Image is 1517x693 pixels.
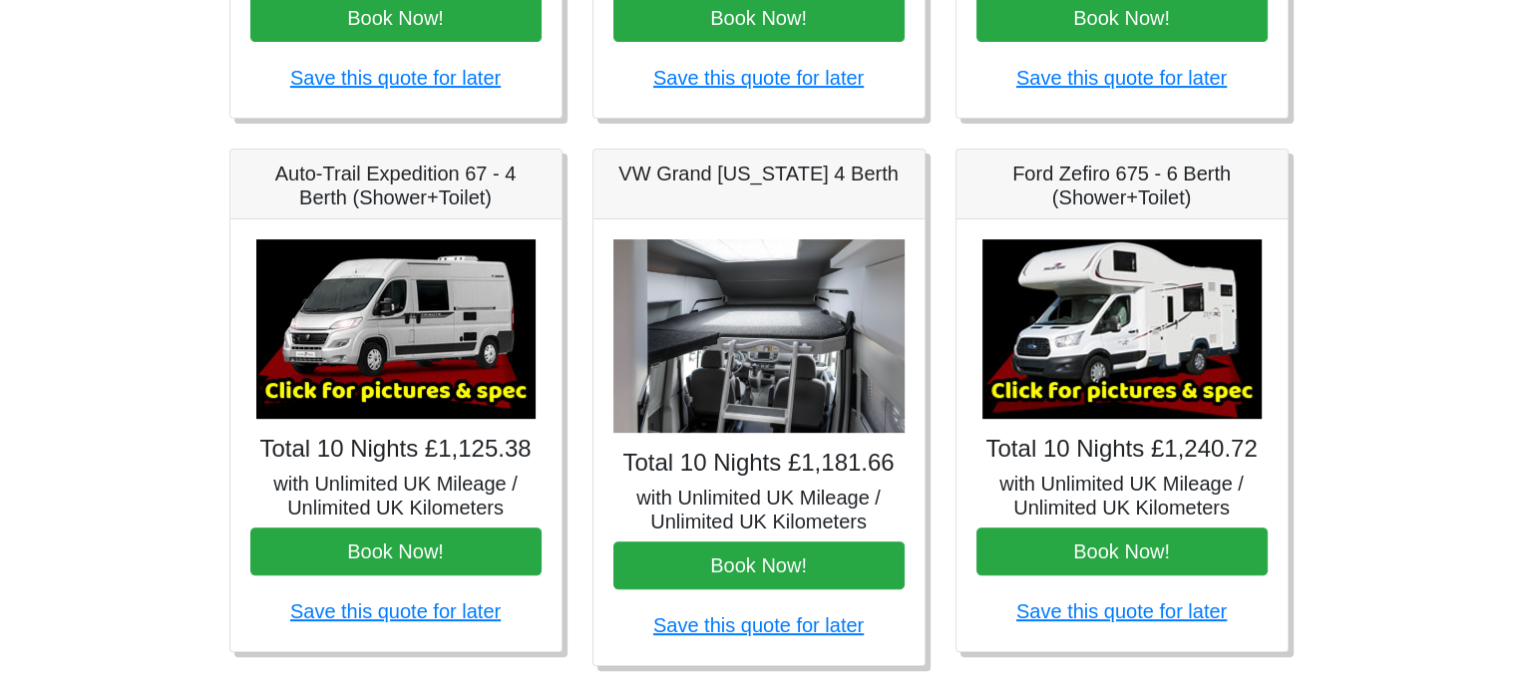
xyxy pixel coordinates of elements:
button: Book Now! [613,541,905,589]
h5: VW Grand [US_STATE] 4 Berth [613,162,905,185]
img: Auto-Trail Expedition 67 - 4 Berth (Shower+Toilet) [256,239,536,419]
button: Book Now! [250,527,542,575]
h4: Total 10 Nights £1,125.38 [250,435,542,464]
h5: with Unlimited UK Mileage / Unlimited UK Kilometers [976,472,1268,520]
img: VW Grand California 4 Berth [613,239,905,434]
h5: Ford Zefiro 675 - 6 Berth (Shower+Toilet) [976,162,1268,209]
h5: Auto-Trail Expedition 67 - 4 Berth (Shower+Toilet) [250,162,542,209]
a: Save this quote for later [1016,600,1227,622]
a: Save this quote for later [290,600,501,622]
h4: Total 10 Nights £1,240.72 [976,435,1268,464]
a: Save this quote for later [653,67,864,89]
h4: Total 10 Nights £1,181.66 [613,449,905,478]
h5: with Unlimited UK Mileage / Unlimited UK Kilometers [613,486,905,533]
a: Save this quote for later [290,67,501,89]
button: Book Now! [976,527,1268,575]
img: Ford Zefiro 675 - 6 Berth (Shower+Toilet) [982,239,1262,419]
a: Save this quote for later [1016,67,1227,89]
h5: with Unlimited UK Mileage / Unlimited UK Kilometers [250,472,542,520]
a: Save this quote for later [653,614,864,636]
